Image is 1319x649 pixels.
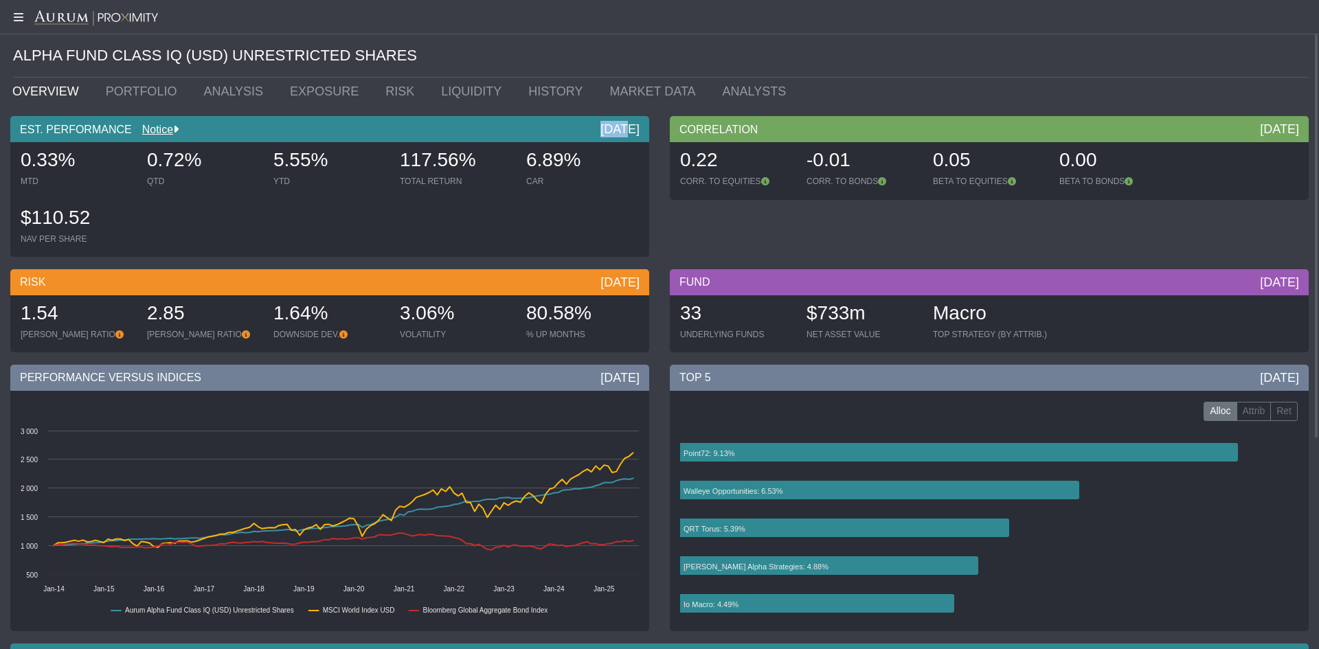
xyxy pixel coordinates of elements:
div: CORR. TO EQUITIES [680,176,793,187]
div: 0.00 [1059,147,1172,176]
div: FUND [670,269,1309,295]
div: RISK [10,269,649,295]
div: CORR. TO BONDS [807,176,919,187]
div: -0.01 [807,147,919,176]
text: Jan-14 [43,585,65,593]
text: [PERSON_NAME] Alpha Strategies: 4.88% [684,562,828,571]
div: [PERSON_NAME] RATIO [147,329,260,340]
div: CAR [526,176,639,187]
text: 2 500 [21,456,38,464]
div: PERFORMANCE VERSUS INDICES [10,365,649,391]
div: EST. PERFORMANCE [10,116,649,142]
text: 1 500 [21,514,38,521]
text: Jan-22 [444,585,465,593]
text: Jan-18 [243,585,264,593]
a: ANALYSTS [712,78,803,105]
span: 0.72% [147,149,201,170]
div: 1.64% [273,300,386,329]
text: Jan-15 [93,585,115,593]
div: $733m [807,300,919,329]
text: Jan-17 [194,585,215,593]
div: ALPHA FUND CLASS IQ (USD) UNRESTRICTED SHARES [13,34,1309,78]
div: NAV PER SHARE [21,234,133,244]
div: 0.05 [933,147,1046,176]
text: Jan-25 [594,585,615,593]
div: 2.85 [147,300,260,329]
a: OVERVIEW [2,78,95,105]
text: Jan-24 [543,585,565,593]
label: Attrib [1237,402,1272,421]
div: TOP STRATEGY (BY ATTRIB.) [933,329,1047,340]
div: Macro [933,300,1047,329]
text: 500 [26,571,38,579]
text: Jan-19 [293,585,315,593]
div: TOP 5 [670,365,1309,391]
text: QRT Torus: 5.39% [684,525,745,533]
span: 0.33% [21,149,75,170]
text: 1 000 [21,543,38,550]
div: TOTAL RETURN [400,176,512,187]
div: [DATE] [1260,369,1299,386]
text: Bloomberg Global Aggregate Bond Index [423,606,548,614]
text: Jan-16 [144,585,165,593]
div: [DATE] [600,369,640,386]
div: [DATE] [1260,274,1299,291]
a: MARKET DATA [600,78,712,105]
div: BETA TO EQUITIES [933,176,1046,187]
label: Ret [1270,402,1298,421]
a: ANALYSIS [193,78,280,105]
div: NET ASSET VALUE [807,329,919,340]
div: DOWNSIDE DEV. [273,329,386,340]
a: RISK [375,78,431,105]
div: 1.54 [21,300,133,329]
div: [PERSON_NAME] RATIO [21,329,133,340]
label: Alloc [1204,402,1237,421]
div: MTD [21,176,133,187]
text: Point72: 9.13% [684,449,735,457]
a: Notice [132,124,173,135]
text: Jan-21 [394,585,415,593]
text: Io Macro: 4.49% [684,600,739,608]
text: Jan-20 [343,585,365,593]
text: Jan-23 [493,585,515,593]
a: EXPOSURE [280,78,375,105]
div: $110.52 [21,205,133,234]
a: HISTORY [518,78,599,105]
div: 80.58% [526,300,639,329]
a: LIQUIDITY [431,78,518,105]
div: 33 [680,300,793,329]
div: 6.89% [526,147,639,176]
text: Walleye Opportunities: 6.53% [684,487,783,495]
div: 3.06% [400,300,512,329]
div: [DATE] [1260,121,1299,137]
img: Aurum-Proximity%20white.svg [34,10,158,27]
div: CORRELATION [670,116,1309,142]
div: Notice [132,122,179,137]
span: 0.22 [680,149,718,170]
div: UNDERLYING FUNDS [680,329,793,340]
text: Aurum Alpha Fund Class IQ (USD) Unrestricted Shares [125,606,294,614]
text: MSCI World Index USD [323,606,395,614]
div: % UP MONTHS [526,329,639,340]
div: QTD [147,176,260,187]
div: VOLATILITY [400,329,512,340]
div: 5.55% [273,147,386,176]
text: 2 000 [21,485,38,492]
div: 117.56% [400,147,512,176]
div: [DATE] [600,121,640,137]
div: [DATE] [600,274,640,291]
text: 3 000 [21,428,38,435]
div: BETA TO BONDS [1059,176,1172,187]
a: PORTFOLIO [95,78,194,105]
div: YTD [273,176,386,187]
